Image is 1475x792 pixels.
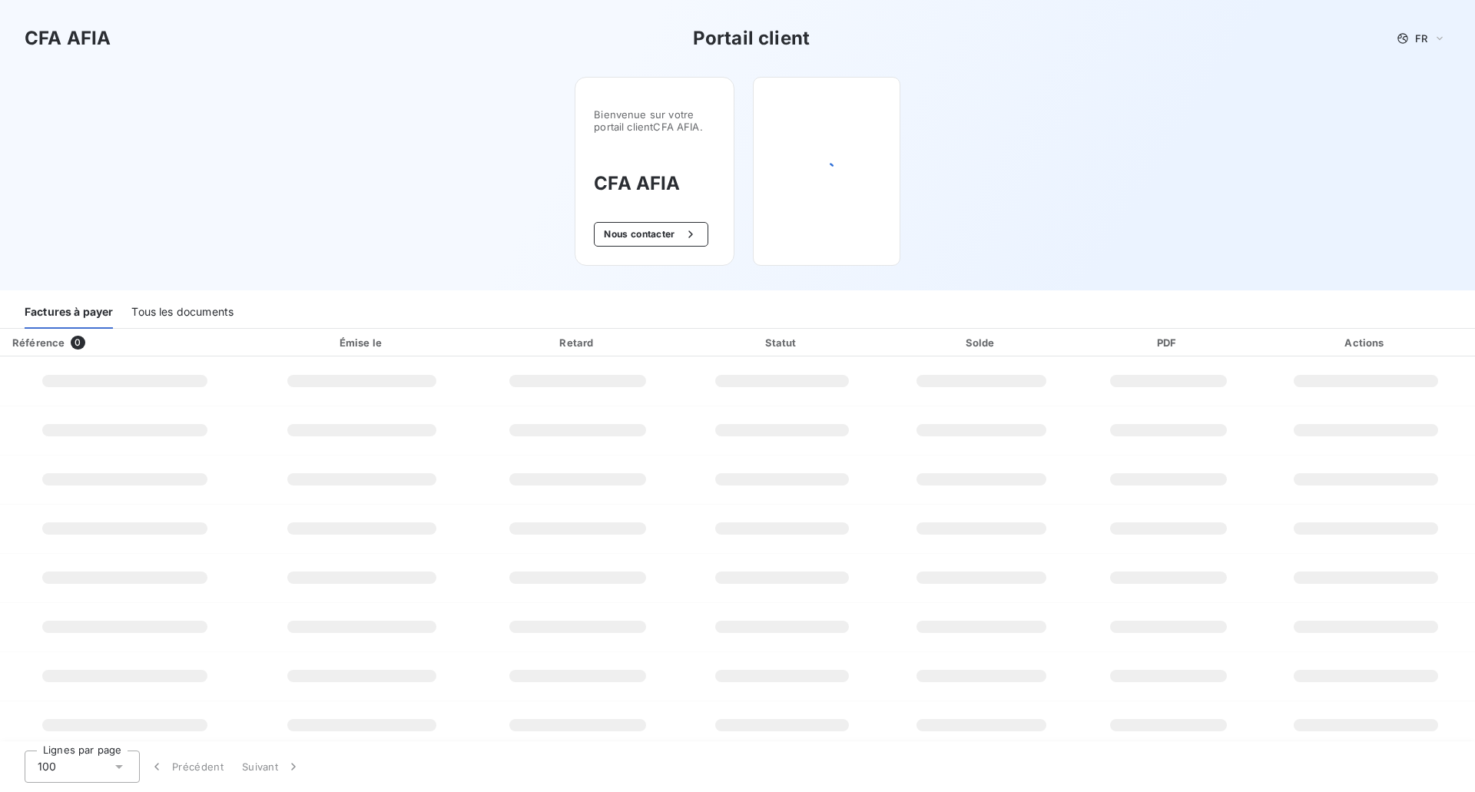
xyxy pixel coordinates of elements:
[253,335,472,350] div: Émise le
[887,335,1077,350] div: Solde
[1260,335,1472,350] div: Actions
[1415,32,1427,45] span: FR
[25,297,113,329] div: Factures à payer
[594,170,715,197] h3: CFA AFIA
[594,222,708,247] button: Nous contacter
[38,759,56,774] span: 100
[693,25,810,52] h3: Portail client
[71,336,85,350] span: 0
[233,751,310,783] button: Suivant
[140,751,233,783] button: Précédent
[25,25,111,52] h3: CFA AFIA
[131,297,234,329] div: Tous les documents
[684,335,880,350] div: Statut
[594,108,715,133] span: Bienvenue sur votre portail client CFA AFIA .
[478,335,678,350] div: Retard
[1083,335,1254,350] div: PDF
[12,336,65,349] div: Référence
